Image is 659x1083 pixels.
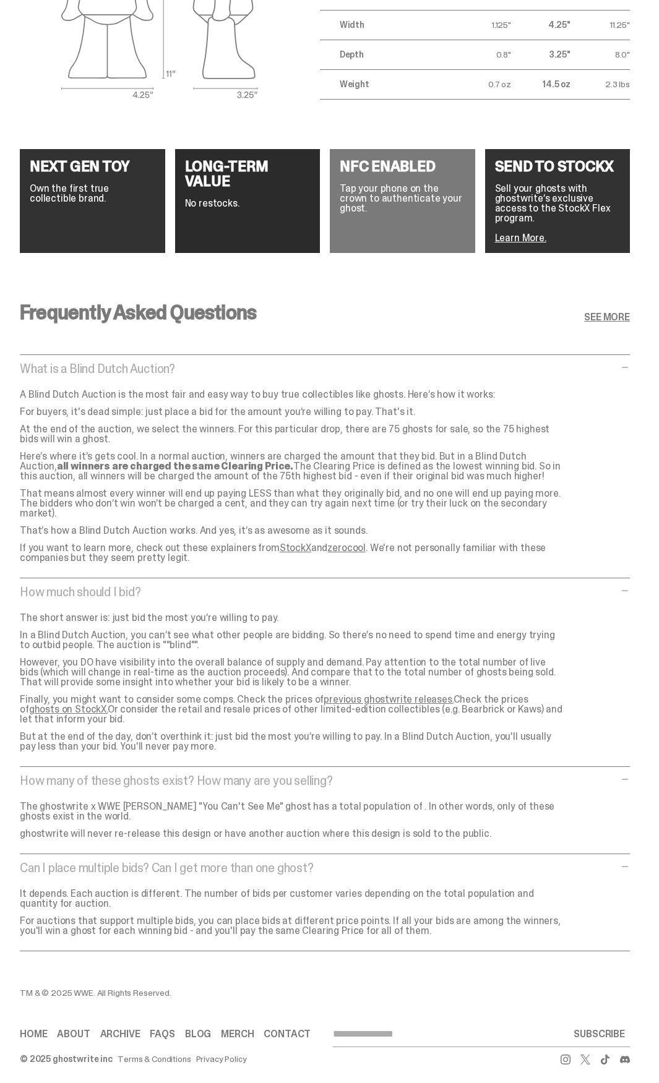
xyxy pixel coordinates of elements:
p: For buyers, it's dead simple: just place a bid for the amount you’re willing to pay. That's it. [20,407,564,417]
h3: Frequently Asked Questions [20,302,256,322]
p: What is a Blind Dutch Auction? [20,362,618,375]
a: About [57,1029,90,1039]
a: Privacy Policy [196,1055,247,1063]
h4: NEXT GEN TOY [30,159,155,174]
td: 14.5 oz [511,69,571,99]
td: 2.3 lbs [571,69,630,99]
p: ghostwrite will never re-release this design or have another auction where this design is sold to... [20,829,564,839]
td: 0.8" [452,40,511,69]
h4: SEND TO STOCKX [495,159,621,174]
p: It depends. Each auction is different. The number of bids per customer varies depending on the to... [20,889,564,909]
p: No restocks. [185,199,311,208]
p: That means almost every winner will end up paying LESS than what they originally bid, and no one ... [20,489,564,518]
a: Archive [100,1029,140,1039]
p: How many of these ghosts exist? How many are you selling? [20,774,618,787]
a: Blog [185,1029,211,1039]
p: But at the end of the day, don’t overthink it: just bid the most you’re willing to pay. In a Blin... [20,732,564,751]
a: Merch [221,1029,254,1039]
a: ghosts on StockX. [29,703,108,716]
div: TM & © 2025 WWE. All Rights Reserved. [20,988,515,997]
td: 11.25" [571,10,630,40]
a: Learn More. [495,231,546,244]
p: The short answer is: just bid the most you’re willing to pay. [20,613,564,623]
p: Tap your phone on the crown to authenticate your ghost. [340,184,465,213]
p: In a Blind Dutch Auction, you can’t see what other people are bidding. So there’s no need to spen... [20,630,564,650]
td: 1.125" [452,10,511,40]
a: Contact [264,1029,311,1039]
p: A Blind Dutch Auction is the most fair and easy way to buy true collectibles like ghosts. Here’s ... [20,390,564,400]
p: Sell your ghosts with ghostwrite’s exclusive access to the StockX Flex program. [495,184,621,223]
td: Depth [320,40,452,69]
td: 0.7 oz [452,69,511,99]
p: Own the first true collectible brand. [30,184,155,203]
p: Finally, you might want to consider some comps. Check the prices of Check the prices of Or consid... [20,695,564,724]
a: Terms & Conditions [118,1055,191,1063]
a: FAQs [150,1029,174,1039]
td: Weight [320,69,452,99]
a: previous ghostwrite releases. [324,693,453,706]
p: Here’s where it’s gets cool. In a normal auction, winners are charged the amount that they bid. B... [20,452,564,481]
p: That’s how a Blind Dutch Auction works. And yes, it’s as awesome as it sounds. [20,526,564,536]
td: 3.25" [511,40,571,69]
td: 4.25" [511,10,571,40]
p: For auctions that support multiple bids, you can place bids at different price points. If all you... [20,916,564,936]
p: If you want to learn more, check out these explainers from and . We're not personally familiar wi... [20,543,564,563]
td: 8.0" [571,40,630,69]
button: SUBSCRIBE [569,1022,630,1047]
p: How much should I bid? [20,586,618,598]
a: SEE MORE [584,312,630,322]
strong: all winners are charged the same Clearing Price. [57,460,293,473]
h4: LONG-TERM VALUE [185,159,311,189]
p: The ghostwrite x WWE [PERSON_NAME] "You Can't See Me" ghost has a total population of . In other ... [20,802,564,821]
div: © 2025 ghostwrite inc [20,1055,113,1063]
a: zerocool [327,541,366,554]
td: Width [320,10,452,40]
a: StockX [280,541,311,554]
h4: NFC ENABLED [340,159,465,174]
p: However, you DO have visibility into the overall balance of supply and demand. Pay attention to t... [20,657,564,687]
p: Can I place multiple bids? Can I get more than one ghost? [20,862,618,874]
p: At the end of the auction, we select the winners. For this particular drop, there are 75 ghosts f... [20,424,564,444]
a: Home [20,1029,47,1039]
